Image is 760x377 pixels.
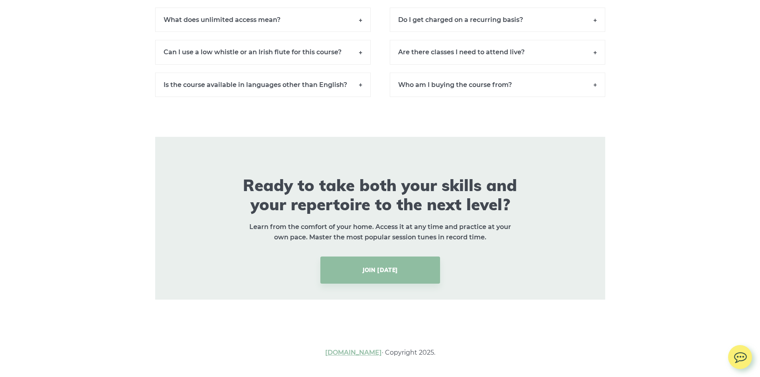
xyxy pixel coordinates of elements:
h6: Do I get charged on a recurring basis? [390,8,605,32]
a: [DOMAIN_NAME] [325,349,382,356]
p: · Copyright 2025. [247,347,514,358]
strong: Learn from the comfort of your home. Access it at any time and practice at your own pace. Master ... [249,223,511,241]
h6: Can I use a low whistle or an Irish flute for this course? [155,40,371,64]
h6: What does unlimited access mean? [155,8,371,32]
a: JOIN [DATE] [320,257,440,284]
h2: Ready to take both your skills and your repertoire to the next level? [235,176,526,214]
h6: Are there classes I need to attend live? [390,40,605,64]
h6: Who am I buying the course from? [390,73,605,97]
img: chat.svg [728,345,752,365]
h6: Is the course available in languages other than English? [155,73,371,97]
